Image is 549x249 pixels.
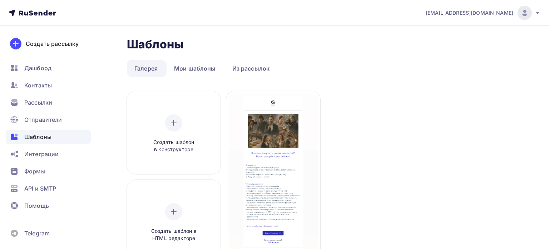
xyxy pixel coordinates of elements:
[24,201,49,210] span: Помощь
[127,60,165,77] a: Галерея
[24,64,51,72] span: Дашборд
[24,81,52,90] span: Контакты
[6,130,91,144] a: Шаблоны
[6,95,91,110] a: Рассылки
[225,60,277,77] a: Из рассылок
[24,115,62,124] span: Отправители
[426,9,513,16] span: [EMAIL_ADDRESS][DOMAIN_NAME]
[167,60,223,77] a: Мои шаблоны
[426,6,540,20] a: [EMAIL_ADDRESS][DOMAIN_NAME]
[24,229,50,238] span: Telegram
[140,228,208,242] span: Создать шаблон в HTML редакторе
[24,184,56,193] span: API и SMTP
[24,150,59,158] span: Интеграции
[6,164,91,178] a: Формы
[127,37,184,52] h2: Шаблоны
[24,133,51,141] span: Шаблоны
[6,78,91,92] a: Контакты
[24,98,52,107] span: Рассылки
[6,112,91,127] a: Отправители
[24,167,45,176] span: Формы
[140,139,208,153] span: Создать шаблон в конструкторе
[26,39,79,48] div: Создать рассылку
[6,61,91,75] a: Дашборд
